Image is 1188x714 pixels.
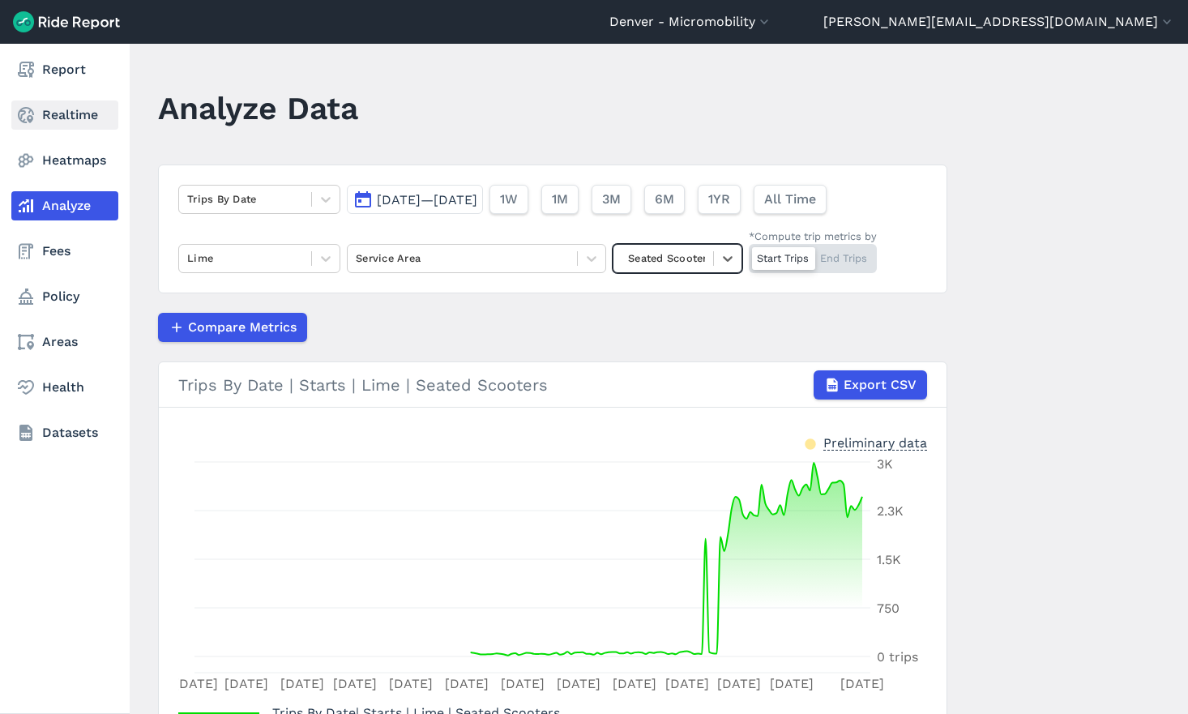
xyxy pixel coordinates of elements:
tspan: [DATE] [717,676,761,691]
tspan: 750 [877,601,900,616]
div: Trips By Date | Starts | Lime | Seated Scooters [178,370,927,400]
tspan: [DATE] [613,676,656,691]
a: Report [11,55,118,84]
tspan: 1.5K [877,552,901,567]
span: 1YR [708,190,730,209]
button: [PERSON_NAME][EMAIL_ADDRESS][DOMAIN_NAME] [823,12,1175,32]
a: Policy [11,282,118,311]
span: All Time [764,190,816,209]
tspan: [DATE] [770,676,814,691]
span: Compare Metrics [188,318,297,337]
tspan: [DATE] [333,676,377,691]
tspan: [DATE] [501,676,545,691]
button: 1YR [698,185,741,214]
a: Heatmaps [11,146,118,175]
tspan: [DATE] [557,676,600,691]
tspan: [DATE] [389,676,433,691]
button: [DATE]—[DATE] [347,185,483,214]
div: *Compute trip metrics by [749,229,877,244]
button: 3M [592,185,631,214]
tspan: [DATE] [224,676,268,691]
button: Compare Metrics [158,313,307,342]
span: 1M [552,190,568,209]
span: 1W [500,190,518,209]
a: Analyze [11,191,118,220]
tspan: 0 trips [877,649,918,665]
tspan: [DATE] [174,676,218,691]
a: Datasets [11,418,118,447]
tspan: [DATE] [840,676,884,691]
tspan: [DATE] [445,676,489,691]
span: [DATE]—[DATE] [377,192,477,207]
button: 6M [644,185,685,214]
span: Export CSV [844,375,917,395]
div: Preliminary data [823,434,927,451]
a: Fees [11,237,118,266]
tspan: 3K [877,456,893,472]
span: 6M [655,190,674,209]
button: 1W [489,185,528,214]
a: Areas [11,327,118,357]
tspan: [DATE] [665,676,709,691]
a: Realtime [11,100,118,130]
h1: Analyze Data [158,86,358,130]
tspan: 2.3K [877,503,904,519]
tspan: [DATE] [280,676,324,691]
button: Denver - Micromobility [609,12,772,32]
button: Export CSV [814,370,927,400]
img: Ride Report [13,11,120,32]
button: All Time [754,185,827,214]
span: 3M [602,190,621,209]
button: 1M [541,185,579,214]
a: Health [11,373,118,402]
